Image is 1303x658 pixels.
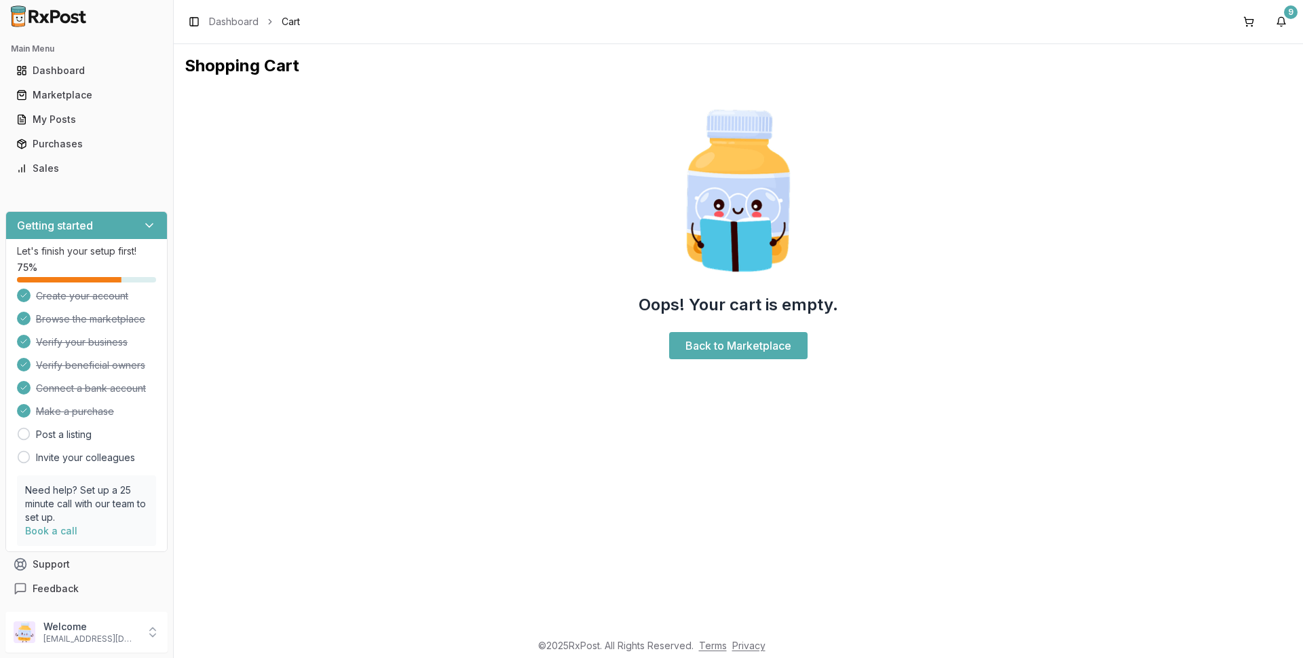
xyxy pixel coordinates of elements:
a: Invite your colleagues [36,451,135,464]
h2: Oops! Your cart is empty. [639,294,838,316]
img: User avatar [14,621,35,643]
span: Make a purchase [36,405,114,418]
div: Dashboard [16,64,157,77]
p: [EMAIL_ADDRESS][DOMAIN_NAME] [43,634,138,644]
a: Dashboard [11,58,162,83]
a: Book a call [25,525,77,536]
div: Marketplace [16,88,157,102]
button: Sales [5,158,168,179]
button: 9 [1270,11,1292,33]
span: Verify your business [36,335,128,349]
span: Cart [282,15,300,29]
button: Marketplace [5,84,168,106]
a: Privacy [732,640,766,651]
a: Dashboard [209,15,259,29]
p: Need help? Set up a 25 minute call with our team to set up. [25,483,148,524]
a: Terms [699,640,727,651]
button: My Posts [5,109,168,130]
h3: Getting started [17,217,93,234]
div: Sales [16,162,157,175]
span: 75 % [17,261,37,274]
span: Browse the marketplace [36,312,145,326]
a: Back to Marketplace [669,332,808,359]
span: Verify beneficial owners [36,359,145,372]
a: Purchases [11,132,162,156]
button: Dashboard [5,60,168,81]
p: Let's finish your setup first! [17,244,156,258]
button: Feedback [5,577,168,601]
div: My Posts [16,113,157,126]
button: Support [5,552,168,577]
h1: Shopping Cart [185,55,1292,77]
span: Create your account [36,289,128,303]
a: Post a listing [36,428,92,441]
nav: breadcrumb [209,15,300,29]
a: Sales [11,156,162,181]
a: Marketplace [11,83,162,107]
div: Purchases [16,137,157,151]
img: Smart Pill Bottle [651,104,825,278]
p: Welcome [43,620,138,634]
button: Purchases [5,133,168,155]
div: 9 [1284,5,1298,19]
img: RxPost Logo [5,5,92,27]
span: Connect a bank account [36,382,146,395]
h2: Main Menu [11,43,162,54]
span: Feedback [33,582,79,596]
a: My Posts [11,107,162,132]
